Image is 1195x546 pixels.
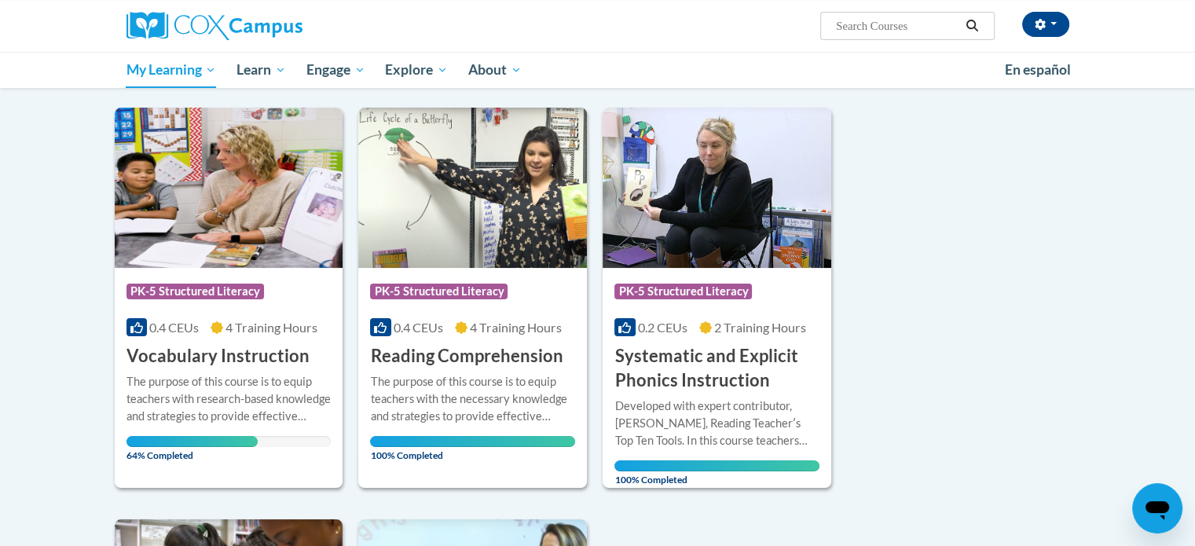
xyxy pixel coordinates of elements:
[394,320,443,335] span: 0.4 CEUs
[126,284,264,299] span: PK-5 Structured Literacy
[115,108,343,488] a: Course LogoPK-5 Structured Literacy0.4 CEUs4 Training Hours Vocabulary InstructionThe purpose of ...
[370,344,563,368] h3: Reading Comprehension
[1132,483,1182,533] iframe: Button to launch messaging window
[236,60,286,79] span: Learn
[375,52,458,88] a: Explore
[296,52,376,88] a: Engage
[1022,12,1069,37] button: Account Settings
[470,320,562,335] span: 4 Training Hours
[116,52,227,88] a: My Learning
[306,60,365,79] span: Engage
[126,344,310,368] h3: Vocabulary Instruction
[603,108,831,488] a: Course LogoPK-5 Structured Literacy0.2 CEUs2 Training Hours Systematic and Explicit Phonics Instr...
[458,52,532,88] a: About
[225,320,317,335] span: 4 Training Hours
[115,108,343,268] img: Course Logo
[370,436,575,447] div: Your progress
[358,108,587,268] img: Course Logo
[385,60,448,79] span: Explore
[126,436,258,447] div: Your progress
[126,373,332,425] div: The purpose of this course is to equip teachers with research-based knowledge and strategies to p...
[149,320,199,335] span: 0.4 CEUs
[614,460,819,471] div: Your progress
[370,284,508,299] span: PK-5 Structured Literacy
[614,460,819,486] span: 100% Completed
[226,52,296,88] a: Learn
[614,284,752,299] span: PK-5 Structured Literacy
[358,108,587,488] a: Course LogoPK-5 Structured Literacy0.4 CEUs4 Training Hours Reading ComprehensionThe purpose of t...
[126,12,302,40] img: Cox Campus
[370,436,575,461] span: 100% Completed
[960,16,984,35] button: Search
[995,53,1081,86] a: En español
[468,60,522,79] span: About
[126,436,258,461] span: 64% Completed
[370,373,575,425] div: The purpose of this course is to equip teachers with the necessary knowledge and strategies to pr...
[614,344,819,393] h3: Systematic and Explicit Phonics Instruction
[638,320,687,335] span: 0.2 CEUs
[126,12,425,40] a: Cox Campus
[603,108,831,268] img: Course Logo
[614,398,819,449] div: Developed with expert contributor, [PERSON_NAME], Reading Teacherʹs Top Ten Tools. In this course...
[834,16,960,35] input: Search Courses
[1005,61,1071,78] span: En español
[103,52,1093,88] div: Main menu
[126,60,216,79] span: My Learning
[714,320,806,335] span: 2 Training Hours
